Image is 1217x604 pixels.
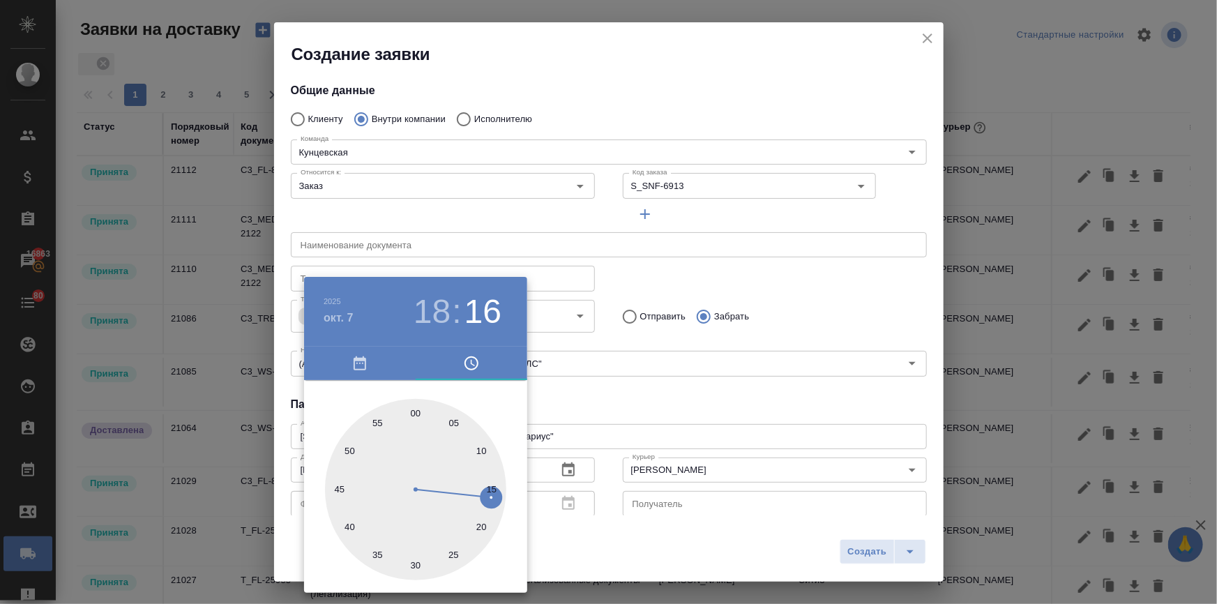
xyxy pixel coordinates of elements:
h3: : [452,292,461,331]
button: 2025 [324,297,341,305]
button: окт. 7 [324,310,354,326]
button: 18 [414,292,451,331]
button: 16 [464,292,501,331]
